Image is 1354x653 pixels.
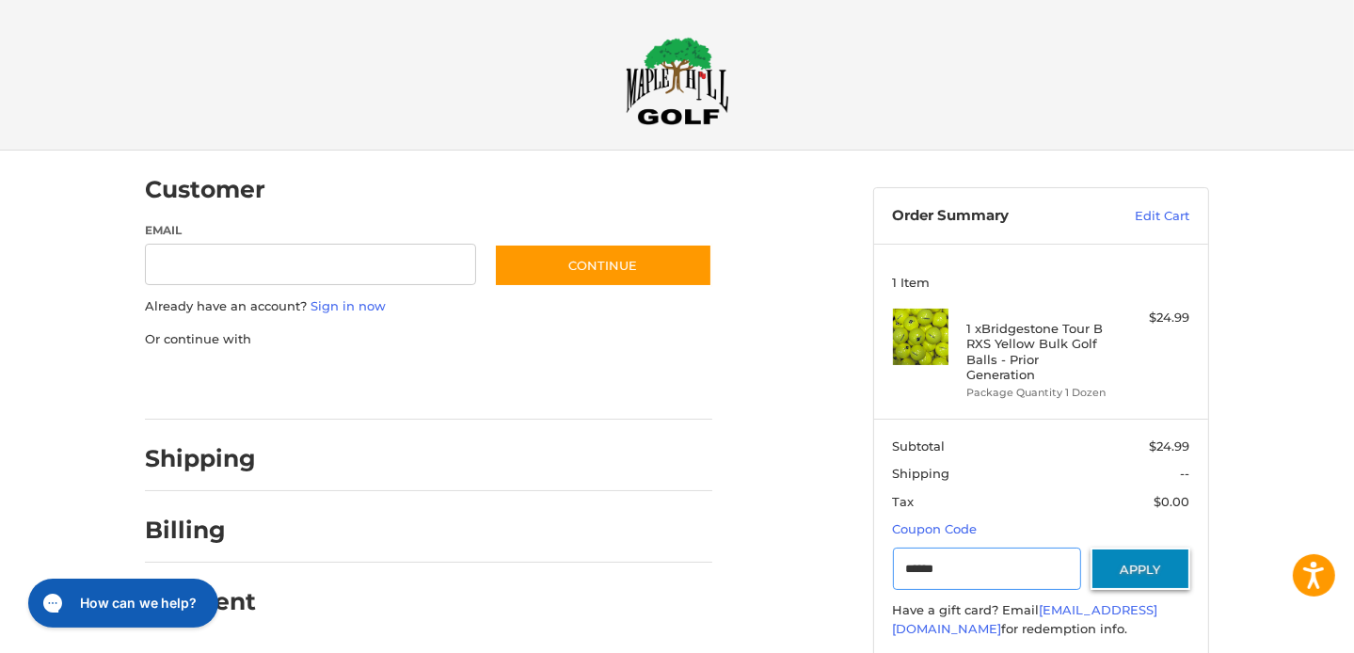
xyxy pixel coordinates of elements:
iframe: PayPal-paypal [139,367,280,401]
button: Continue [494,244,712,287]
iframe: PayPal-paylater [298,367,439,401]
p: Or continue with [145,330,712,349]
label: Email [145,222,476,239]
span: Tax [893,494,915,509]
iframe: Gorgias live chat messenger [19,572,223,634]
h2: Billing [145,516,255,545]
span: $0.00 [1155,494,1190,509]
iframe: PayPal-venmo [458,367,599,401]
a: [EMAIL_ADDRESS][DOMAIN_NAME] [893,602,1158,636]
h2: Customer [145,175,265,204]
h4: 1 x Bridgestone Tour B RXS Yellow Bulk Golf Balls - Prior Generation [967,321,1111,382]
input: Gift Certificate or Coupon Code [893,548,1082,590]
span: Subtotal [893,438,946,454]
span: -- [1181,466,1190,481]
button: Apply [1091,548,1190,590]
h3: 1 Item [893,275,1190,290]
h3: Order Summary [893,207,1095,226]
a: Edit Cart [1095,207,1190,226]
p: Already have an account? [145,297,712,316]
img: Maple Hill Golf [626,37,729,125]
span: $24.99 [1150,438,1190,454]
a: Coupon Code [893,521,978,536]
div: Have a gift card? Email for redemption info. [893,601,1190,638]
h2: Shipping [145,444,256,473]
div: $24.99 [1116,309,1190,327]
li: Package Quantity 1 Dozen [967,385,1111,401]
span: Shipping [893,466,950,481]
a: Sign in now [311,298,386,313]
